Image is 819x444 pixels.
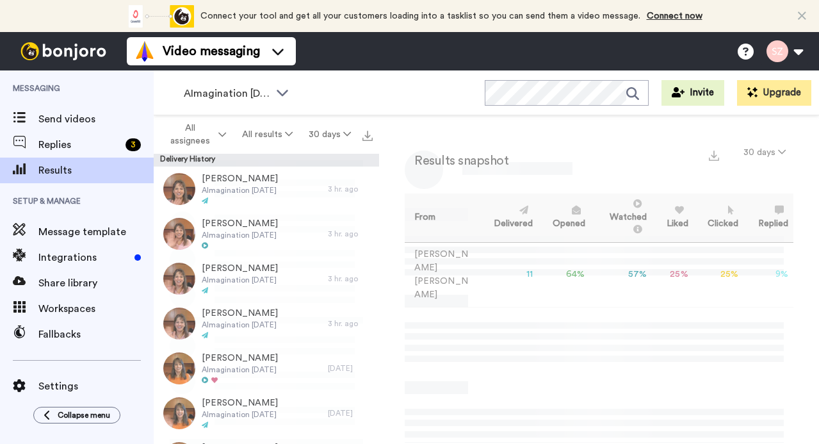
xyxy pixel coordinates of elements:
[163,42,260,60] span: Video messaging
[38,224,154,240] span: Message template
[38,275,154,291] span: Share library
[328,318,373,329] div: 3 hr. ago
[58,410,110,420] span: Collapse menu
[202,365,278,375] span: AImagination [DATE]
[15,42,111,60] img: bj-logo-header-white.svg
[202,262,278,275] span: [PERSON_NAME]
[164,122,216,147] span: All assignees
[202,352,278,365] span: [PERSON_NAME]
[705,145,723,164] button: Export a summary of each team member’s results that match this filter now.
[538,193,590,242] th: Opened
[661,80,724,106] button: Invite
[737,80,811,106] button: Upgrade
[405,193,479,242] th: From
[405,242,479,307] td: [PERSON_NAME] [PERSON_NAME]
[38,301,154,317] span: Workspaces
[202,397,278,409] span: [PERSON_NAME]
[134,41,155,62] img: vm-color.svg
[38,327,154,342] span: Fallbacks
[479,193,538,242] th: Delivered
[126,138,141,151] div: 3
[163,173,195,205] img: aa78b574-98a1-4b61-8643-e1f15739931d-thumb.jpg
[479,242,538,307] td: 11
[590,193,652,242] th: Watched
[693,242,744,307] td: 25 %
[154,301,379,346] a: [PERSON_NAME]AImagination [DATE]3 hr. ago
[38,163,154,178] span: Results
[647,12,702,21] a: Connect now
[743,242,793,307] td: 9 %
[154,167,379,211] a: [PERSON_NAME]AImagination [DATE]3 hr. ago
[328,363,373,374] div: [DATE]
[163,263,195,295] img: 12d04907-401e-4afa-961d-0c02f96c9159-thumb.jpg
[202,230,278,240] span: AImagination [DATE]
[693,193,744,242] th: Clicked
[743,193,793,242] th: Replied
[202,275,278,285] span: AImagination [DATE]
[154,154,379,167] div: Delivery History
[163,352,195,384] img: 909dd206-10d9-4d6d-a86b-d09837ab47d2-thumb.jpg
[202,172,278,185] span: [PERSON_NAME]
[538,242,590,307] td: 64 %
[163,397,195,429] img: 8e2efd66-c6c8-416a-be76-9dcd7a5e2409-thumb.jpg
[300,123,359,146] button: 30 days
[38,111,154,127] span: Send videos
[154,391,379,436] a: [PERSON_NAME]AImagination [DATE][DATE]
[202,409,278,420] span: AImagination [DATE]
[202,185,278,195] span: AImagination [DATE]
[328,184,373,194] div: 3 hr. ago
[163,308,195,340] img: df4dfccf-e5a9-478b-95c3-12c3e1a083c2-thumb.jpg
[359,125,377,144] button: Export all results that match these filters now.
[328,408,373,418] div: [DATE]
[202,307,278,320] span: [PERSON_NAME]
[33,407,120,423] button: Collapse menu
[652,242,693,307] td: 25 %
[590,242,652,307] td: 57 %
[234,123,301,146] button: All results
[38,137,120,152] span: Replies
[156,117,234,152] button: All assignees
[405,154,508,168] h2: Results snapshot
[362,131,373,141] img: export.svg
[154,346,379,391] a: [PERSON_NAME]AImagination [DATE][DATE]
[736,141,793,164] button: 30 days
[163,218,195,250] img: dd4e68c4-3de5-4182-89be-6706c64ba284-thumb.jpg
[38,379,154,394] span: Settings
[184,86,270,101] span: AImagination [DATE] Reminder
[328,229,373,239] div: 3 hr. ago
[328,274,373,284] div: 3 hr. ago
[200,12,640,21] span: Connect your tool and get all your customers loading into a tasklist so you can send them a video...
[202,217,278,230] span: [PERSON_NAME]
[709,151,719,161] img: export.svg
[154,211,379,256] a: [PERSON_NAME]AImagination [DATE]3 hr. ago
[124,5,194,28] div: animation
[154,256,379,301] a: [PERSON_NAME]AImagination [DATE]3 hr. ago
[202,320,278,330] span: AImagination [DATE]
[38,250,129,265] span: Integrations
[652,193,693,242] th: Liked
